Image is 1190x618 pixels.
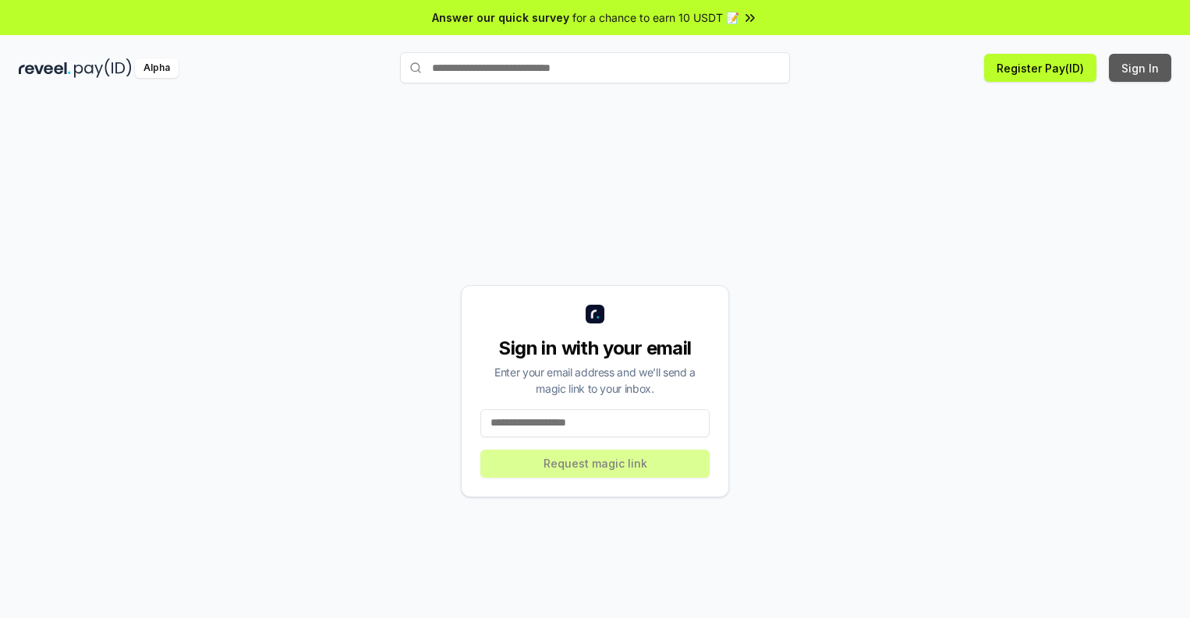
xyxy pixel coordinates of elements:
[1109,54,1171,82] button: Sign In
[984,54,1096,82] button: Register Pay(ID)
[19,58,71,78] img: reveel_dark
[432,9,569,26] span: Answer our quick survey
[480,336,710,361] div: Sign in with your email
[135,58,179,78] div: Alpha
[480,364,710,397] div: Enter your email address and we’ll send a magic link to your inbox.
[74,58,132,78] img: pay_id
[586,305,604,323] img: logo_small
[572,9,739,26] span: for a chance to earn 10 USDT 📝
